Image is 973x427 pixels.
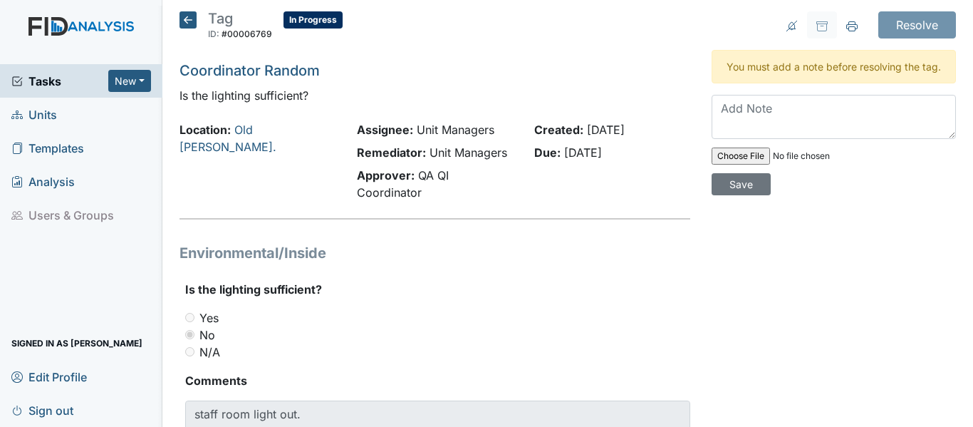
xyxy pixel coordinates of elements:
span: #00006769 [222,29,272,39]
h1: Environmental/Inside [179,242,690,264]
input: Resolve [878,11,956,38]
strong: Assignee: [357,123,413,137]
span: Sign out [11,399,73,421]
button: New [108,70,151,92]
label: Is the lighting sufficient? [185,281,322,298]
input: Save [712,173,771,195]
input: Yes [185,313,194,322]
strong: Approver: [357,168,415,182]
span: ID: [208,29,219,39]
span: In Progress [283,11,343,29]
span: Signed in as [PERSON_NAME] [11,332,142,354]
a: Coordinator Random [179,62,320,79]
div: You must add a note before resolving the tag. [712,50,956,83]
p: Is the lighting sufficient? [179,87,690,104]
span: [DATE] [564,145,602,160]
strong: Comments [185,372,690,389]
span: Tag [208,10,233,27]
label: Yes [199,309,219,326]
span: Unit Managers [430,145,507,160]
input: No [185,330,194,339]
strong: Location: [179,123,231,137]
span: Units [11,103,57,125]
label: No [199,326,215,344]
input: N/A [185,347,194,356]
strong: Remediator: [357,145,426,160]
strong: Created: [534,123,583,137]
span: [DATE] [587,123,625,137]
span: Unit Managers [417,123,494,137]
span: Edit Profile [11,366,87,388]
a: Tasks [11,73,108,90]
span: Analysis [11,170,75,192]
span: Templates [11,137,84,159]
strong: Due: [534,145,561,160]
label: N/A [199,344,220,361]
